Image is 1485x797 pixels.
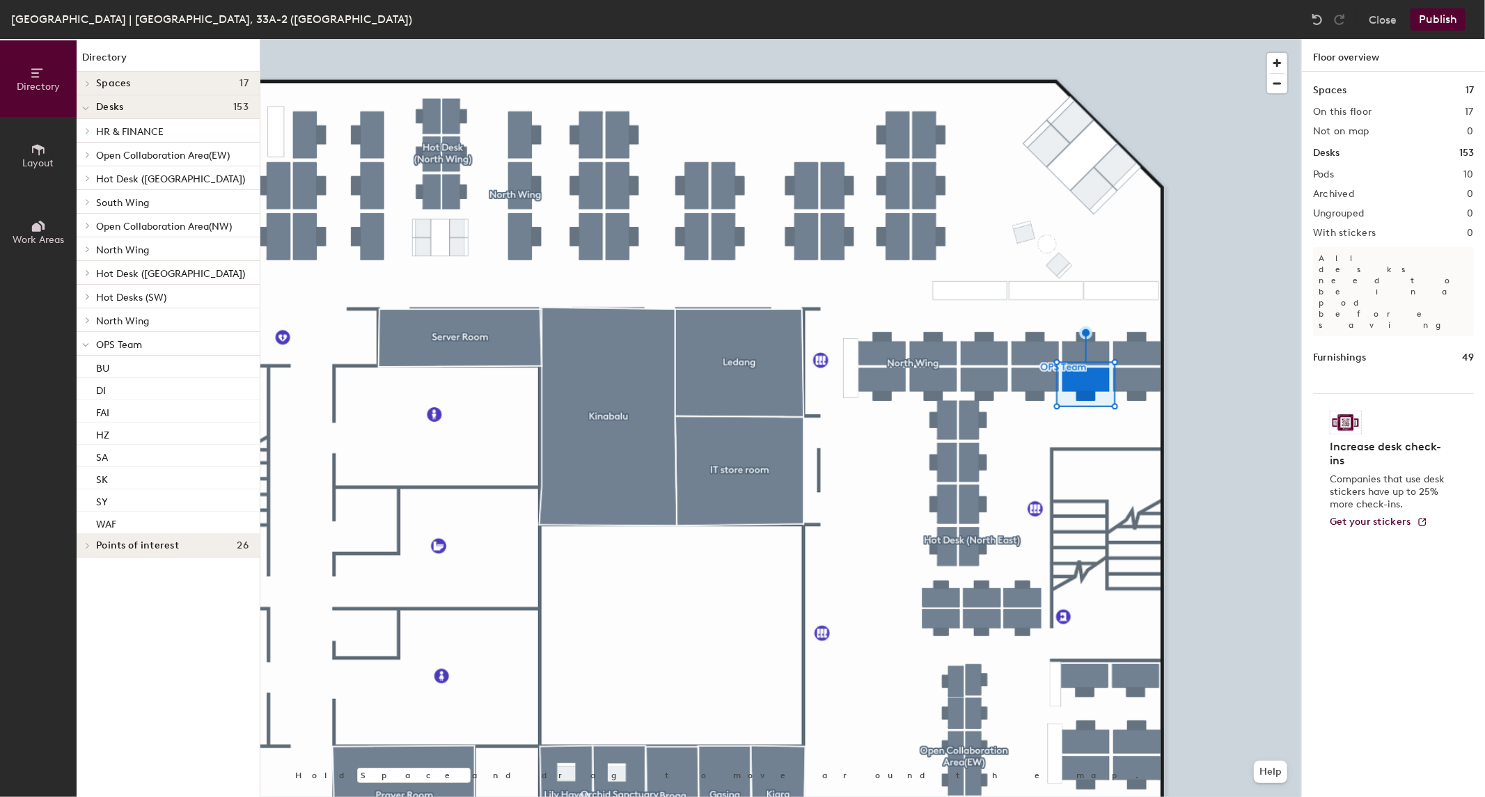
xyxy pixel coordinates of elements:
[1462,350,1474,365] h1: 49
[1313,126,1369,137] h2: Not on map
[96,315,149,327] span: North Wing
[1313,350,1366,365] h1: Furnishings
[1313,169,1334,180] h2: Pods
[1313,106,1372,118] h2: On this floor
[1330,473,1449,511] p: Companies that use desk stickers have up to 25% more check-ins.
[1330,411,1362,434] img: Sticker logo
[96,173,245,185] span: Hot Desk ([GEOGRAPHIC_DATA])
[96,403,109,419] p: FAI
[96,540,179,551] span: Points of interest
[239,78,249,89] span: 17
[1313,83,1346,98] h1: Spaces
[96,492,108,508] p: SY
[1313,247,1474,336] p: All desks need to be in a pod before saving
[1369,8,1397,31] button: Close
[1330,440,1449,468] h4: Increase desk check-ins
[77,50,260,72] h1: Directory
[1333,13,1346,26] img: Redo
[11,10,412,28] div: [GEOGRAPHIC_DATA] | [GEOGRAPHIC_DATA], 33A-2 ([GEOGRAPHIC_DATA])
[96,339,142,351] span: OPS Team
[1313,145,1339,161] h1: Desks
[1411,8,1466,31] button: Publish
[96,381,106,397] p: DI
[96,470,108,486] p: SK
[1459,145,1474,161] h1: 153
[96,514,116,530] p: WAF
[1468,208,1474,219] h2: 0
[96,292,166,303] span: Hot Desks (SW)
[1468,228,1474,239] h2: 0
[1313,228,1376,239] h2: With stickers
[96,126,164,138] span: HR & FINANCE
[1310,13,1324,26] img: Undo
[17,81,60,93] span: Directory
[23,157,54,169] span: Layout
[1465,106,1474,118] h2: 17
[1466,83,1474,98] h1: 17
[96,78,131,89] span: Spaces
[96,448,108,464] p: SA
[96,221,232,232] span: Open Collaboration Area(NW)
[96,268,245,280] span: Hot Desk ([GEOGRAPHIC_DATA])
[96,244,149,256] span: North Wing
[96,102,123,113] span: Desks
[233,102,249,113] span: 153
[1313,208,1365,219] h2: Ungrouped
[1468,126,1474,137] h2: 0
[1254,761,1287,783] button: Help
[1463,169,1474,180] h2: 10
[96,425,109,441] p: HZ
[237,540,249,551] span: 26
[96,358,109,374] p: BU
[1330,516,1411,528] span: Get your stickers
[96,150,230,161] span: Open Collaboration Area(EW)
[96,197,149,209] span: South Wing
[13,234,64,246] span: Work Areas
[1468,189,1474,200] h2: 0
[1330,516,1428,528] a: Get your stickers
[1313,189,1354,200] h2: Archived
[1302,39,1485,72] h1: Floor overview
